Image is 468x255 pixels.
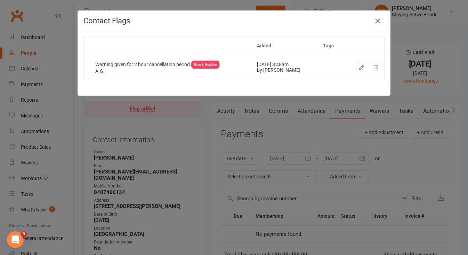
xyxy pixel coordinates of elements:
button: Dismiss this flag [370,62,381,73]
div: A.G. [95,69,251,74]
div: Kiosk Visible [191,61,219,69]
td: [DATE] 8:48am by [PERSON_NAME] [254,55,320,79]
th: Added [254,37,320,55]
button: Close [372,15,383,26]
span: 3 [21,231,27,237]
th: Tags [320,37,342,55]
iframe: Intercom live chat [7,231,24,248]
h4: Contact Flags [83,16,385,25]
span: Warning given for 2 hour cancellation period. [95,62,219,67]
